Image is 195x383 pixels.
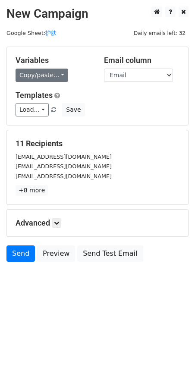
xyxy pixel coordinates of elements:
button: Save [62,103,85,116]
a: Templates [16,91,53,100]
h5: Variables [16,56,91,65]
h5: 11 Recipients [16,139,179,148]
small: [EMAIL_ADDRESS][DOMAIN_NAME] [16,154,112,160]
a: Send Test Email [77,245,143,262]
small: [EMAIL_ADDRESS][DOMAIN_NAME] [16,163,112,170]
h2: New Campaign [6,6,189,21]
h5: Email column [104,56,179,65]
a: Load... [16,103,49,116]
small: [EMAIL_ADDRESS][DOMAIN_NAME] [16,173,112,179]
iframe: Chat Widget [152,342,195,383]
a: +8 more [16,185,48,196]
a: Send [6,245,35,262]
a: Daily emails left: 32 [131,30,189,36]
a: Preview [37,245,75,262]
h5: Advanced [16,218,179,228]
a: Copy/paste... [16,69,68,82]
span: Daily emails left: 32 [131,28,189,38]
small: Google Sheet: [6,30,57,36]
a: 护肤 [45,30,57,36]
